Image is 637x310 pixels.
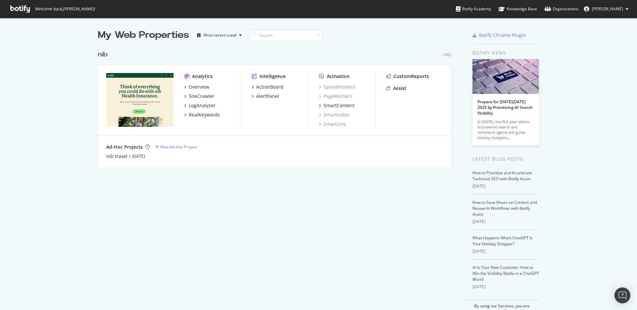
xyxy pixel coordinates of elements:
a: Assist [386,85,406,92]
button: Most recent crawl [194,30,245,40]
div: ActionBoard [256,84,283,90]
a: CustomReports [386,73,429,80]
a: nib [98,50,110,59]
div: AlertPanel [256,93,279,100]
a: [DATE] [132,153,145,159]
a: Overview [184,84,209,90]
a: New Ad-Hoc Project [155,144,197,150]
div: Overview [189,84,209,90]
span: Welcome back, [PERSON_NAME] ! [35,6,95,12]
div: grid [98,42,457,167]
div: Organizations [544,6,579,12]
a: SmartIndex [319,112,349,118]
div: Latest Blog Posts [472,155,539,163]
a: Prepare for [DATE][DATE] 2025 by Prioritizing AI Search Visibility [477,99,533,116]
div: SiteCrawler [189,93,214,100]
div: Most recent crawl [203,33,237,37]
div: Knowledge Base [498,6,537,12]
a: How to Prioritize and Accelerate Technical SEO with Botify Assist [472,170,532,182]
div: Botify Academy [456,6,491,12]
a: Botify Chrome Plugin [472,32,526,39]
a: SmartLink [319,121,346,127]
button: [PERSON_NAME] [579,4,634,14]
a: AI Is Your New Customer: How to Win the Visibility Battle in a ChatGPT World [472,265,539,282]
div: SmartContent [323,102,354,109]
div: [DATE] [472,183,539,189]
img: Prepare for Black Friday 2025 by Prioritizing AI Search Visibility [472,59,539,94]
div: New Ad-Hoc Project [160,144,197,150]
div: RealKeywords [189,112,220,118]
div: Open Intercom Messenger [614,287,630,303]
div: [DATE] [472,248,539,254]
div: Pro [444,52,451,58]
a: ActionBoard [251,84,283,90]
div: Intelligence [259,73,286,80]
div: Ad-Hoc Projects [106,144,143,150]
div: Analytics [192,73,213,80]
a: RealKeywords [184,112,220,118]
a: What Happens When ChatGPT Is Your Holiday Shopper? [472,235,532,247]
div: [DATE] [472,219,539,225]
img: www.nib.com.au [106,73,174,127]
div: CustomReports [393,73,429,80]
a: SpeedWorkers [319,84,356,90]
a: SmartContent [319,102,354,109]
span: Eva Bailey [592,6,623,12]
a: nib travel [106,153,127,160]
a: PageWorkers [319,93,352,100]
div: Assist [393,85,406,92]
a: How to Save Hours on Content and Research Workflows with Botify Assist [472,199,537,217]
a: AlertPanel [251,93,279,100]
div: LogAnalyzer [189,102,216,109]
div: nib [98,50,107,59]
div: Botify Chrome Plugin [479,32,526,39]
div: Activation [327,73,350,80]
div: [DATE] [472,284,539,290]
div: Botify news [472,49,539,57]
input: Search [250,30,323,41]
div: In [DATE], the first year where AI-powered search and commerce agents will guide holiday shoppers… [477,119,534,140]
a: LogAnalyzer [184,102,216,109]
a: SiteCrawler [184,93,214,100]
div: My Web Properties [98,29,189,42]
